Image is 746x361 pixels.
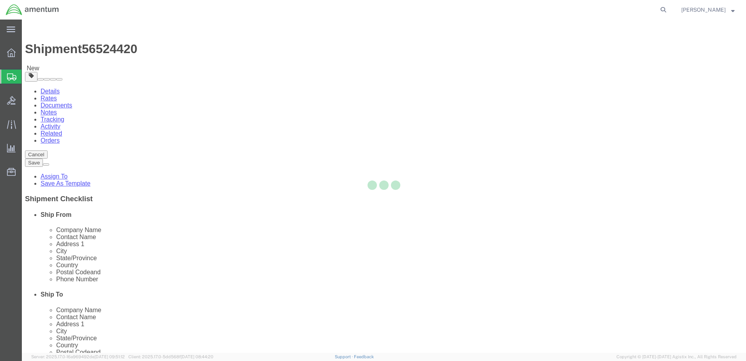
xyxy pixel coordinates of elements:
[335,354,354,359] a: Support
[5,4,59,16] img: logo
[128,354,213,359] span: Client: 2025.17.0-5dd568f
[681,5,726,14] span: Betty Fuller
[94,354,125,359] span: [DATE] 09:51:12
[616,354,737,360] span: Copyright © [DATE]-[DATE] Agistix Inc., All Rights Reserved
[681,5,735,14] button: [PERSON_NAME]
[31,354,125,359] span: Server: 2025.17.0-16a969492de
[354,354,374,359] a: Feedback
[181,354,213,359] span: [DATE] 08:44:20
